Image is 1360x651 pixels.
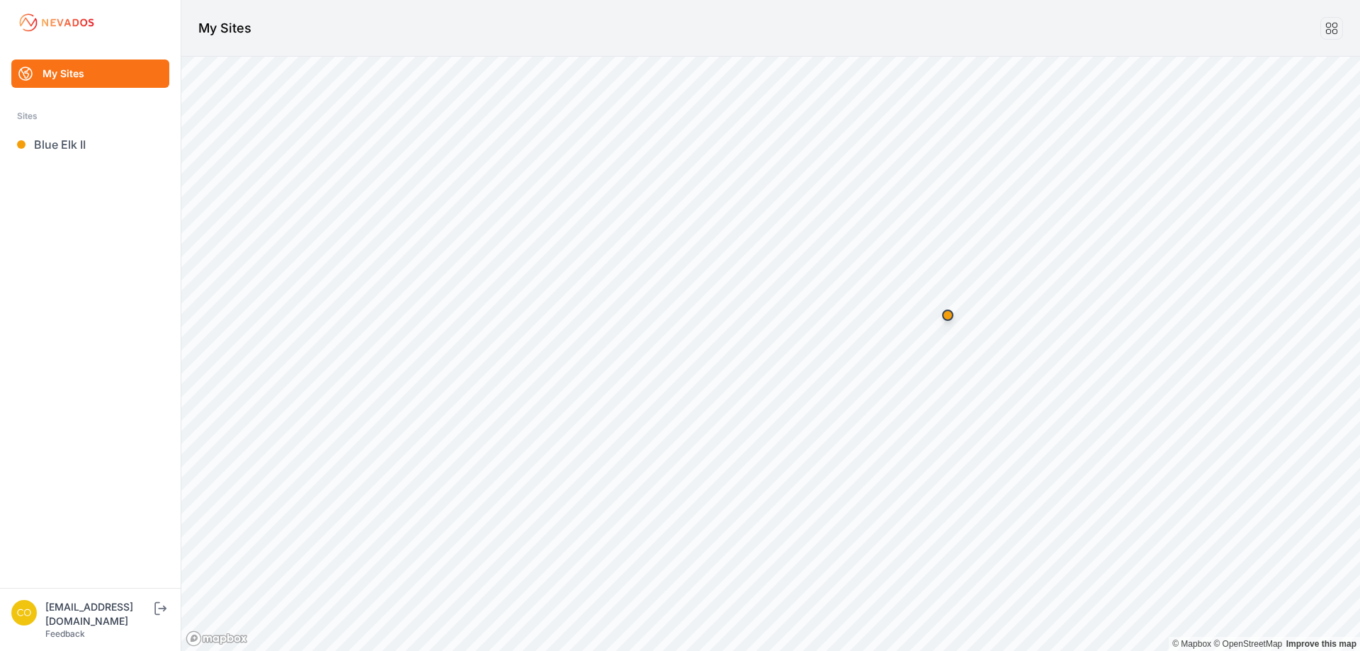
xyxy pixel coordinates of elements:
[11,60,169,88] a: My Sites
[11,600,37,625] img: controlroomoperator@invenergy.com
[1213,639,1282,649] a: OpenStreetMap
[1172,639,1211,649] a: Mapbox
[934,301,962,329] div: Map marker
[198,18,251,38] h1: My Sites
[45,600,152,628] div: [EMAIL_ADDRESS][DOMAIN_NAME]
[11,130,169,159] a: Blue Elk II
[181,57,1360,651] canvas: Map
[17,108,164,125] div: Sites
[186,630,248,647] a: Mapbox logo
[17,11,96,34] img: Nevados
[1286,639,1356,649] a: Map feedback
[45,628,85,639] a: Feedback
